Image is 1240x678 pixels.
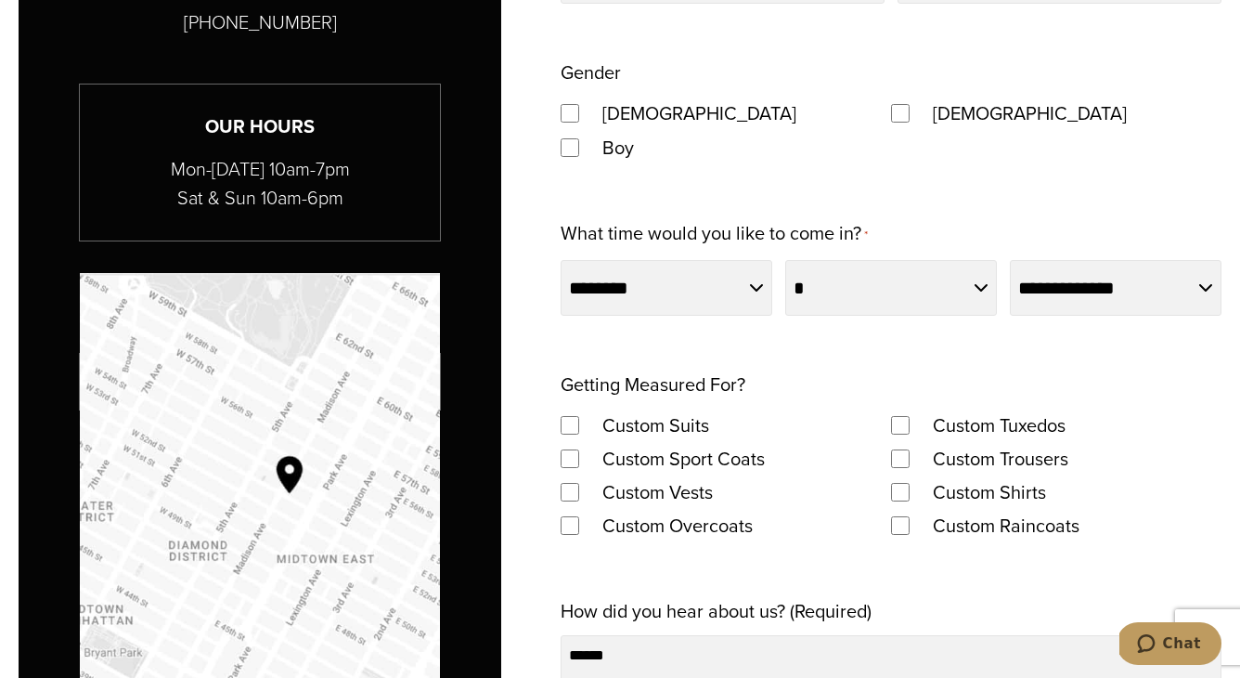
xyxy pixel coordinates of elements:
label: [DEMOGRAPHIC_DATA] [584,97,815,130]
label: Custom Vests [584,476,731,509]
label: Boy [584,131,652,164]
label: What time would you like to come in? [561,216,868,253]
legend: Getting Measured For? [561,368,745,401]
label: Custom Shirts [914,476,1065,509]
legend: Gender [561,56,621,89]
h3: Our Hours [80,112,440,141]
iframe: Opens a widget where you can chat to one of our agents [1119,622,1221,669]
p: [PHONE_NUMBER] [184,7,337,37]
label: [DEMOGRAPHIC_DATA] [914,97,1145,130]
p: Mon-[DATE] 10am-7pm Sat & Sun 10am-6pm [80,155,440,213]
label: Custom Suits [584,409,728,442]
label: How did you hear about us? (Required) [561,594,872,628]
label: Custom Sport Coats [584,442,783,476]
label: Custom Tuxedos [914,409,1084,442]
label: Custom Raincoats [914,509,1098,542]
label: Custom Overcoats [584,509,771,542]
label: Custom Trousers [914,442,1087,476]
